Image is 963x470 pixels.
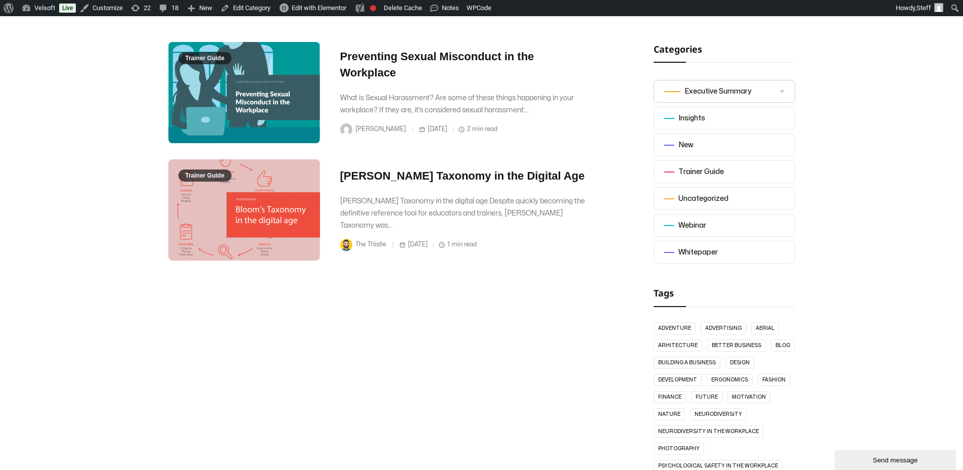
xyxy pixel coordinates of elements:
[654,42,795,56] h2: Categories
[178,169,232,182] span: Trainer Guide
[758,374,790,386] a: Fashion
[678,220,706,232] div: Webinar
[370,5,376,11] div: Focus keyphrase not set
[751,322,779,334] a: Aerial
[654,322,696,334] a: Adventure
[835,448,958,470] iframe: chat widget
[654,160,795,183] a: Trainer Guide
[701,322,746,334] a: Advertising
[340,92,593,116] div: What is Sexual Harassment? Are some of these things happening in your workplace? If they are, it’...
[691,391,722,403] a: Future
[916,4,931,12] span: Steff
[168,42,320,143] a: Trainer Guide
[654,443,704,455] a: Photography
[654,107,795,130] a: Insights
[654,374,702,386] a: Development
[678,112,705,124] div: Insights
[292,4,346,12] span: Edit with Elementor
[458,122,497,136] span: 2 min read
[340,195,593,232] div: [PERSON_NAME] Taxonomy in the digital age Despite quickly becoming the definitive reference tool ...
[684,86,751,98] div: Executive Summary
[654,187,795,210] a: Uncategorized
[419,122,450,136] span: [DATE]
[707,374,753,386] a: ergonomics
[340,50,534,79] a: Preventing Sexual Misconduct in the Workplace
[399,238,430,251] span: [DATE]
[59,4,76,13] a: Live
[654,286,795,300] h2: Tags
[355,238,391,251] span: The Thistle
[654,408,685,420] a: Nature
[654,80,795,103] a: Executive Summary
[654,241,795,264] a: Whitepaper
[178,52,232,64] span: Trainer Guide
[438,238,477,251] span: 1 min read
[654,425,763,438] a: neurodiversity in the workplace
[678,166,724,178] div: Trainer Guide
[678,139,693,151] div: New
[678,246,718,259] div: Whitepaper
[340,169,585,182] a: [PERSON_NAME] Taxonomy in the Digital Age
[654,134,795,156] a: New
[678,193,728,205] div: Uncategorized
[654,339,702,352] a: Arhitecture
[654,391,686,403] a: Finance
[355,122,410,136] span: [PERSON_NAME]
[707,339,766,352] a: better business
[690,408,747,420] a: neurodiversity
[168,159,320,261] a: Trainer Guide
[654,357,720,369] a: building a business
[654,214,795,237] a: Webinar
[771,339,795,352] a: blog
[725,357,754,369] a: Design
[727,391,770,403] a: Motivation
